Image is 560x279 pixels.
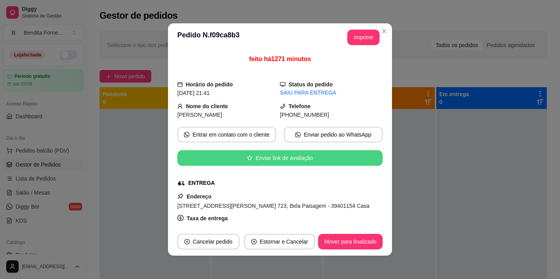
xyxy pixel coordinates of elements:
[280,112,329,118] span: [PHONE_NUMBER]
[177,234,240,249] button: close-circleCancelar pedido
[247,155,252,161] span: star
[177,90,210,96] span: [DATE] 21:41
[284,127,383,142] button: whats-appEnviar pedido ao WhatsApp
[249,56,311,62] span: feito há 1271 minutos
[177,112,222,118] span: [PERSON_NAME]
[280,82,285,87] span: desktop
[177,82,183,87] span: calendar
[187,193,212,200] strong: Endereço
[177,193,184,199] span: pushpin
[177,104,183,109] span: user
[177,127,276,142] button: whats-appEntrar em contato com o cliente
[177,30,240,45] h3: Pedido N. f09ca8b3
[251,239,257,244] span: close-circle
[378,25,390,37] button: Close
[186,103,228,109] strong: Nome do cliente
[177,203,369,209] span: [STREET_ADDRESS][PERSON_NAME] 723, Bela Paisagem - 39401154 Casa
[318,234,383,249] button: Mover para finalizado
[184,239,190,244] span: close-circle
[244,234,315,249] button: close-circleEstornar e Cancelar
[347,30,380,45] button: Imprimir
[289,81,333,88] strong: Status do pedido
[177,215,184,221] span: dollar
[289,103,311,109] strong: Telefone
[280,104,285,109] span: phone
[187,215,228,221] strong: Taxa de entrega
[186,81,233,88] strong: Horário do pedido
[177,150,383,166] button: starEnviar link de avaliação
[295,132,301,137] span: whats-app
[184,132,189,137] span: whats-app
[280,89,383,97] div: SAIU PARA ENTREGA
[188,179,215,187] div: ENTREGA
